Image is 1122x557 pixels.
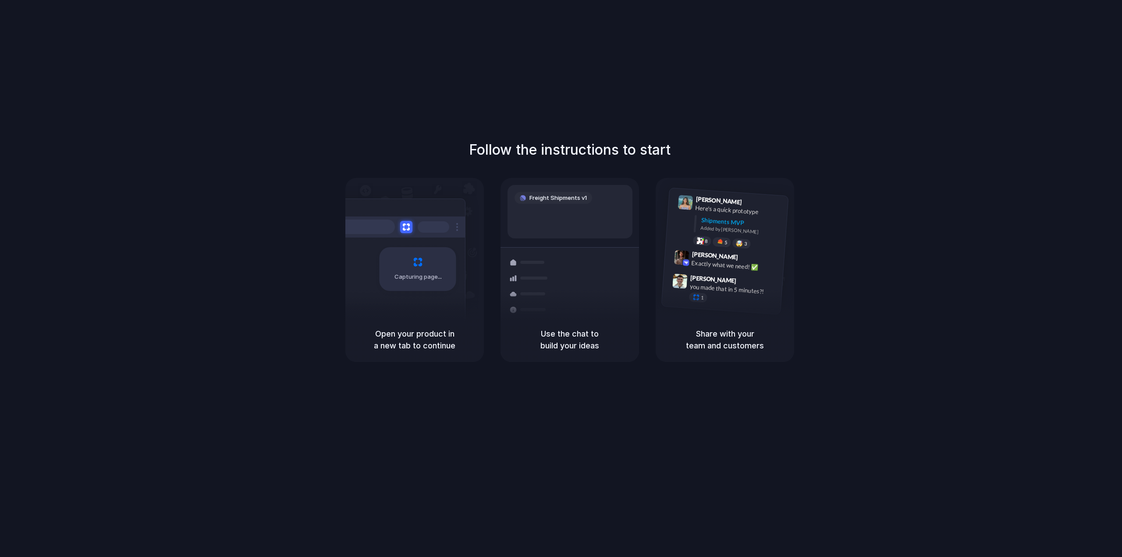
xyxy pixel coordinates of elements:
div: Added by [PERSON_NAME] [700,224,781,237]
span: [PERSON_NAME] [696,194,742,207]
div: Shipments MVP [701,216,782,230]
h5: Use the chat to build your ideas [511,328,628,351]
span: 3 [744,241,747,246]
span: Capturing page [394,273,443,281]
div: you made that in 5 minutes?! [689,282,777,297]
div: Here's a quick prototype [695,203,783,218]
span: 1 [701,295,704,300]
span: 8 [705,239,708,244]
h1: Follow the instructions to start [469,139,671,160]
h5: Open your product in a new tab to continue [356,328,473,351]
span: 9:41 AM [745,199,763,209]
div: 🤯 [736,240,743,247]
span: [PERSON_NAME] [690,273,737,286]
span: 5 [724,240,728,245]
span: 9:47 AM [739,277,757,287]
span: 9:42 AM [741,253,759,264]
span: [PERSON_NAME] [692,249,738,262]
span: Freight Shipments v1 [529,194,587,202]
div: Exactly what we need! ✅ [691,258,779,273]
h5: Share with your team and customers [666,328,784,351]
